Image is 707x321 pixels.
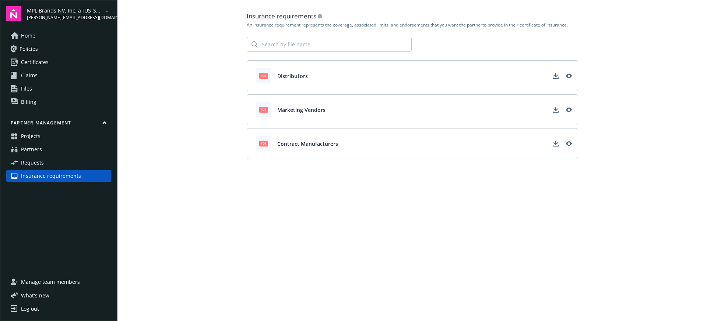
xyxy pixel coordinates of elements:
span: Billing [21,96,36,108]
div: An insurance requirement represents the coverage, associated limits, and endorsements that you wa... [247,22,578,28]
span: Contract Manufacturers [277,140,338,148]
a: View [563,138,575,149]
a: View [563,70,575,82]
a: Insurance requirements [6,170,111,182]
a: Policies [6,43,111,55]
span: pdf [259,141,268,146]
span: Home [21,30,35,42]
span: Files [21,83,32,95]
span: [PERSON_NAME][EMAIL_ADDRESS][DOMAIN_NAME] [27,14,102,21]
button: Partner management [6,120,111,129]
a: Billing [6,96,111,108]
span: Insurance requirements [21,170,81,182]
a: Projects [6,130,111,142]
img: navigator-logo.svg [6,6,21,21]
a: Home [6,30,111,42]
a: Files [6,83,111,95]
span: Requests [21,157,44,169]
span: Policies [20,43,38,55]
a: Manage team members [6,276,111,288]
span: Projects [21,130,41,142]
a: Download [550,138,562,149]
a: Partners [6,144,111,155]
a: Claims [6,70,111,81]
span: Claims [21,70,38,81]
span: pdf [259,107,268,112]
span: What ' s new [21,292,49,299]
span: Manage team members [21,276,80,288]
button: MPL Brands NV, Inc. a [US_STATE] Corporation[PERSON_NAME][EMAIL_ADDRESS][DOMAIN_NAME]arrowDropDown [27,6,111,21]
span: Partners [21,144,42,155]
button: What's new [6,292,61,299]
span: MPL Brands NV, Inc. a [US_STATE] Corporation [27,7,102,14]
a: Certificates [6,56,111,68]
svg: Search [252,41,257,47]
a: arrowDropDown [102,7,111,15]
span: pdf [259,73,268,78]
a: Requests [6,157,111,169]
a: View [563,104,575,116]
input: Search by file name [257,37,411,51]
div: Insurance requirements [247,12,578,21]
span: Distributors [277,72,308,80]
span: Marketing Vendors [277,106,326,114]
a: Download [550,104,562,116]
span: Certificates [21,56,49,68]
a: Download [550,70,562,82]
div: Log out [21,303,39,315]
